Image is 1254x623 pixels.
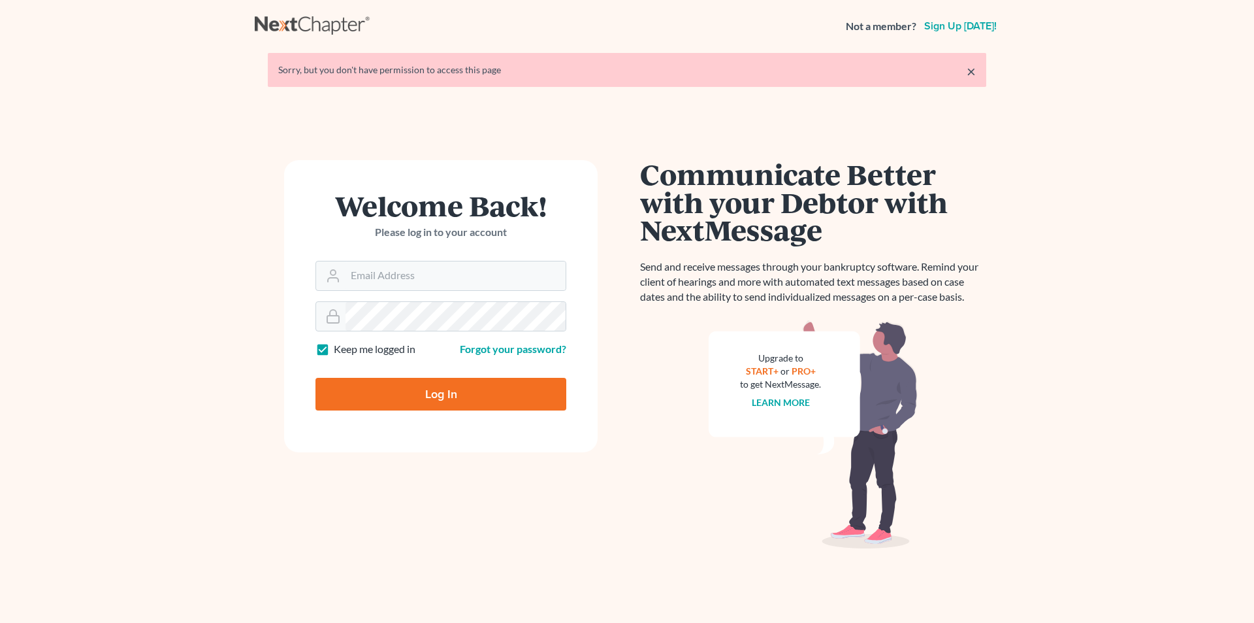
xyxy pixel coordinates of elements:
a: Sign up [DATE]! [922,21,999,31]
label: Keep me logged in [334,342,415,357]
a: × [967,63,976,79]
h1: Welcome Back! [315,192,566,220]
input: Log In [315,378,566,411]
div: Upgrade to [740,352,821,365]
h1: Communicate Better with your Debtor with NextMessage [640,160,986,244]
div: Sorry, but you don't have permission to access this page [278,63,976,76]
img: nextmessage_bg-59042aed3d76b12b5cd301f8e5b87938c9018125f34e5fa2b7a6b67550977c72.svg [709,320,918,549]
div: to get NextMessage. [740,378,821,391]
a: Forgot your password? [460,343,566,355]
input: Email Address [346,261,566,290]
strong: Not a member? [846,19,916,34]
p: Send and receive messages through your bankruptcy software. Remind your client of hearings and mo... [640,260,986,305]
span: or [780,365,790,377]
a: PRO+ [792,365,816,377]
a: START+ [746,365,779,377]
a: Learn more [752,397,810,408]
p: Please log in to your account [315,225,566,240]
